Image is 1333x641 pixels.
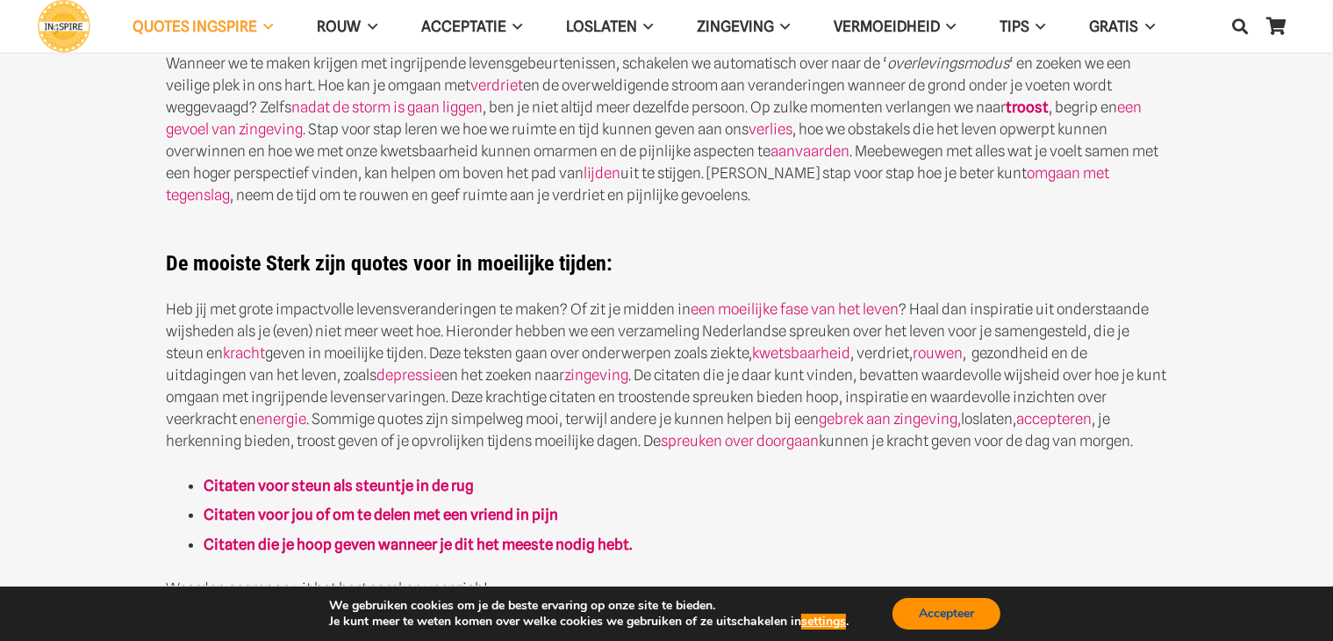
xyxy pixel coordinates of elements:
[565,366,629,384] a: zingeving
[292,98,484,116] a: nadat de storm is gaan liggen
[662,432,820,450] a: spreuken over doorgaan
[295,4,398,49] a: ROUWROUW Menu
[697,18,774,35] span: Zingeving
[820,410,962,428] a: gebrek aan zingeving,
[774,4,790,48] span: Zingeving Menu
[1017,410,1093,428] a: accepteren
[637,4,653,48] span: Loslaten Menu
[749,120,793,138] a: verlies
[329,598,849,614] p: We gebruiken cookies om je de beste ervaring op onze site te bieden.
[753,344,851,362] a: kwetsbaarheid
[1029,4,1045,48] span: TIPS Menu
[167,164,1110,204] a: omgaan met tegenslag
[421,18,506,35] span: Acceptatie
[1090,18,1139,35] span: GRATIS
[257,4,273,48] span: QUOTES INGSPIRE Menu
[1000,18,1029,35] span: TIPS
[801,614,846,630] button: settings
[317,18,361,35] span: ROUW
[506,4,522,48] span: Acceptatie Menu
[1068,4,1177,49] a: GRATISGRATIS Menu
[377,366,442,384] a: depressie
[471,76,524,94] a: verdriet
[167,251,613,276] strong: De mooiste Sterk zijn quotes voor in moeilijke tijden:
[1139,4,1155,48] span: GRATIS Menu
[1222,4,1258,48] a: Zoeken
[329,614,849,630] p: Je kunt meer te weten komen over welke cookies we gebruiken of ze uitschakelen in .
[167,53,1167,206] p: Wanneer we te maken krijgen met ingrijpende levensgebeurtenissen, schakelen we automatisch over n...
[566,18,637,35] span: Loslaten
[204,506,558,523] a: Citaten voor jou of om te delen met een vriend in pijn
[257,410,307,428] a: energie
[133,18,257,35] span: QUOTES INGSPIRE
[692,300,899,318] a: een moeilijke fase van het leven
[399,4,544,49] a: AcceptatieAcceptatie Menu
[914,344,964,362] a: rouwen
[771,142,850,160] a: aanvaarden
[888,54,1010,72] em: overlevingsmodus
[940,4,956,48] span: VERMOEIDHEID Menu
[361,4,376,48] span: ROUW Menu
[544,4,675,49] a: LoslatenLoslaten Menu
[978,4,1067,49] a: TIPSTIPS Menu
[204,477,474,494] a: Citaten voor steun als steuntje in de rug
[204,536,632,553] a: Citaten die je hoop geven wanneer je dit het meeste nodig hebt.
[812,4,978,49] a: VERMOEIDHEIDVERMOEIDHEID Menu
[167,299,1167,452] p: Heb jij met grote impactvolle levensveranderingen te maken? Of zit je midden in ? Haal dan inspir...
[224,344,266,362] a: kracht
[167,98,1143,138] a: een gevoel van zingeving
[834,18,940,35] span: VERMOEIDHEID
[892,598,1000,630] button: Accepteer
[1007,98,1050,116] a: troost
[675,4,812,49] a: ZingevingZingeving Menu
[167,578,1167,600] p: Woorden gegrepen uit het hart spreken voor zich!
[584,164,621,182] a: lijden
[111,4,295,49] a: QUOTES INGSPIREQUOTES INGSPIRE Menu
